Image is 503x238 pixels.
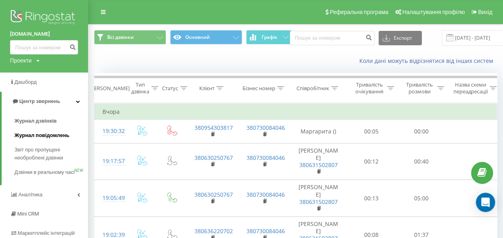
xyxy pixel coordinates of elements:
span: Графік [262,34,277,40]
span: Аналiтика [18,192,42,198]
a: 380630250767 [194,191,233,198]
div: Проекти [10,56,32,65]
td: 00:40 [397,143,447,180]
td: 00:05 [347,120,397,143]
div: 19:05:49 [102,190,118,206]
span: Центр звернень [19,98,60,104]
div: Назва схеми переадресації [453,81,487,95]
div: Тип дзвінка [131,81,149,95]
a: 380636220702 [194,227,233,235]
div: Клієнт [199,85,214,92]
div: 19:17:57 [102,153,118,169]
button: Всі дзвінки [94,30,166,44]
div: [PERSON_NAME] [89,85,130,92]
span: Звіт про пропущені необроблені дзвінки [14,146,84,162]
span: Всі дзвінки [107,34,134,40]
button: Графік [246,30,292,44]
a: Коли дані можуть відрізнятися вiд інших систем [359,57,497,65]
a: Журнал дзвінків [14,114,88,128]
a: Центр звернень [2,92,88,111]
td: Маргарита () [291,120,347,143]
span: Журнал повідомлень [14,131,69,139]
span: Дашборд [14,79,37,85]
span: Налаштування профілю [402,9,465,15]
a: Журнал повідомлень [14,128,88,143]
div: Бізнес номер [242,85,275,92]
img: Ringostat logo [10,8,78,28]
a: 380954303817 [194,124,233,131]
a: [DOMAIN_NAME] [10,30,78,38]
td: 00:13 [347,180,397,217]
span: Журнал дзвінків [14,117,57,125]
td: 00:00 [397,120,447,143]
td: [PERSON_NAME] [291,180,347,217]
span: Дзвінки в реальному часі [14,168,74,176]
a: 380730084046 [246,227,285,235]
span: Вихід [478,9,492,15]
a: 380730084046 [246,191,285,198]
td: 00:12 [347,143,397,180]
a: 380630250767 [194,154,233,161]
div: Тривалість розмови [403,81,435,95]
a: 380730084046 [246,124,285,131]
div: 19:30:32 [102,123,118,139]
button: Основний [170,30,242,44]
a: Звіт про пропущені необроблені дзвінки [14,143,88,165]
a: 380631502807 [299,161,338,169]
a: 380631502807 [299,198,338,206]
div: Тривалість очікування [353,81,385,95]
div: Статус [162,85,178,92]
span: Mini CRM [17,211,39,217]
a: Дзвінки в реальному часіNEW [14,165,88,180]
span: Маркетплейс інтеграцій [18,230,75,236]
td: [PERSON_NAME] [291,143,347,180]
input: Пошук за номером [10,40,78,54]
input: Пошук за номером [290,31,375,45]
td: 05:00 [397,180,447,217]
div: Співробітник [296,85,329,92]
span: Реферальна програма [330,9,389,15]
button: Експорт [379,31,422,45]
div: Open Intercom Messenger [476,193,495,212]
a: 380730084046 [246,154,285,161]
